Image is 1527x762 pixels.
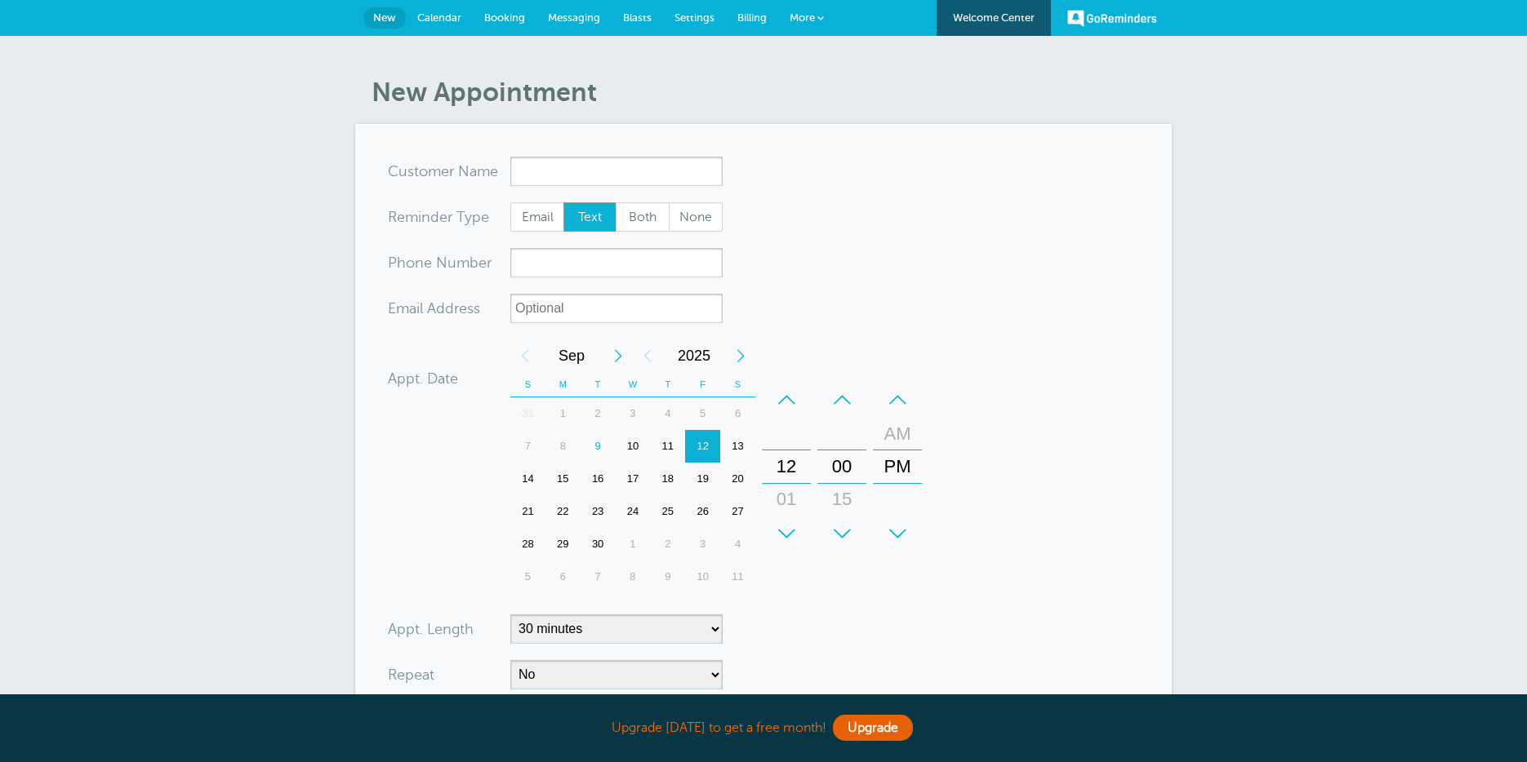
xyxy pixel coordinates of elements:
[363,7,406,29] a: New
[674,11,715,24] span: Settings
[545,397,581,430] div: 1
[720,397,755,430] div: Saturday, September 6
[581,528,616,560] div: Tuesday, September 30
[650,463,685,495] div: 18
[415,255,456,270] span: ne Nu
[388,157,510,186] div: ame
[581,495,616,528] div: 23
[817,383,866,550] div: Minutes
[581,430,616,463] div: Today, Tuesday, September 9
[685,463,720,495] div: Friday, September 19
[650,372,685,397] th: T
[510,430,545,463] div: 7
[510,430,545,463] div: Sunday, September 7
[511,203,563,231] span: Email
[388,301,416,316] span: Ema
[822,450,861,483] div: 00
[388,248,510,277] div: mber
[720,430,755,463] div: 13
[720,560,755,593] div: Saturday, October 11
[545,528,581,560] div: 29
[720,397,755,430] div: 6
[616,397,651,430] div: Wednesday, September 3
[416,301,454,316] span: il Add
[767,516,806,548] div: 02
[545,430,581,463] div: Monday, September 8
[388,371,458,386] label: Appt. Date
[548,11,600,24] span: Messaging
[685,463,720,495] div: 19
[685,528,720,560] div: 3
[372,77,1172,108] h1: New Appointment
[720,528,755,560] div: Saturday, October 4
[581,560,616,593] div: 7
[581,528,616,560] div: 30
[650,495,685,528] div: Thursday, September 25
[545,463,581,495] div: 15
[388,622,474,636] label: Appt. Length
[616,430,651,463] div: Wednesday, September 10
[510,339,540,372] div: Previous Month
[510,397,545,430] div: 31
[373,11,396,24] span: New
[545,528,581,560] div: Monday, September 29
[616,495,651,528] div: 24
[616,528,651,560] div: 1
[581,397,616,430] div: Tuesday, September 2
[726,339,755,372] div: Next Year
[822,483,861,516] div: 15
[510,560,545,593] div: 5
[564,203,617,231] span: Text
[581,495,616,528] div: Tuesday, September 23
[767,450,806,483] div: 12
[650,528,685,560] div: Thursday, October 2
[388,255,415,270] span: Pho
[685,430,720,463] div: 12
[388,294,510,323] div: ress
[685,397,720,430] div: Friday, September 5
[510,528,545,560] div: Sunday, September 28
[720,560,755,593] div: 11
[616,560,651,593] div: 8
[616,463,651,495] div: 17
[616,430,651,463] div: 10
[581,430,616,463] div: 9
[650,495,685,528] div: 25
[650,430,685,463] div: Thursday, September 11
[581,560,616,593] div: Tuesday, October 7
[616,372,651,397] th: W
[650,560,685,593] div: 9
[720,463,755,495] div: Saturday, September 20
[633,339,662,372] div: Previous Year
[540,339,603,372] span: September
[484,11,525,24] span: Booking
[670,203,722,231] span: None
[650,397,685,430] div: 4
[510,397,545,430] div: Sunday, August 31
[510,463,545,495] div: 14
[510,495,545,528] div: 21
[767,483,806,516] div: 01
[581,463,616,495] div: 16
[545,495,581,528] div: 22
[685,560,720,593] div: Friday, October 10
[545,372,581,397] th: M
[650,430,685,463] div: 11
[616,528,651,560] div: Wednesday, October 1
[685,430,720,463] div: Friday, September 12
[581,463,616,495] div: Tuesday, September 16
[510,294,723,323] input: Optional
[685,528,720,560] div: Friday, October 3
[822,516,861,548] div: 30
[414,164,470,179] span: tomer N
[510,528,545,560] div: 28
[510,495,545,528] div: Sunday, September 21
[616,560,651,593] div: Wednesday, October 8
[650,560,685,593] div: Thursday, October 9
[878,450,917,483] div: PM
[650,528,685,560] div: 2
[545,560,581,593] div: 6
[662,339,726,372] span: 2025
[650,397,685,430] div: Thursday, September 4
[617,203,669,231] span: Both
